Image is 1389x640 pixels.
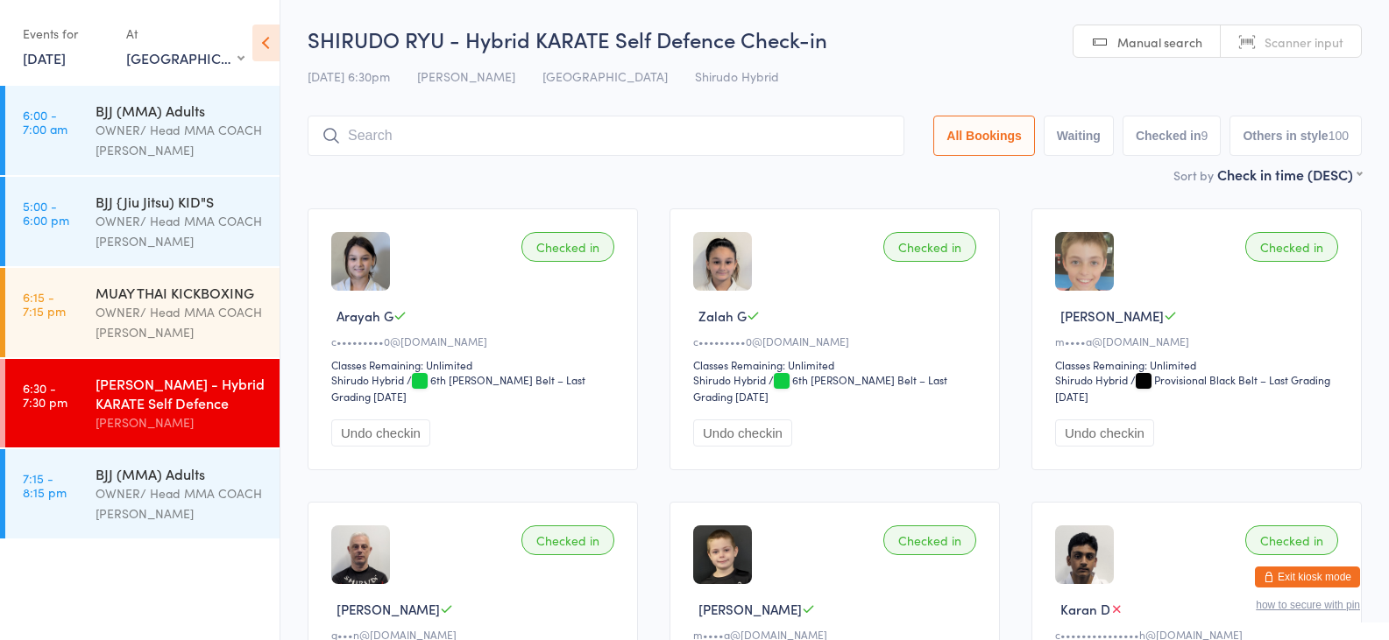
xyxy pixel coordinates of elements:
div: BJJ {Jiu Jitsu) KID"S [96,192,265,211]
div: MUAY THAI KICKBOXING [96,283,265,302]
button: Undo checkin [1055,419,1154,447]
div: Shirudo Hybrid [1055,372,1128,387]
span: [PERSON_NAME] [337,600,440,618]
img: image1638428881.png [1055,232,1114,291]
img: image1661560289.png [331,525,390,584]
button: Checked in9 [1123,116,1222,156]
h2: SHIRUDO RYU - Hybrid KARATE Self Defence Check-in [308,25,1362,53]
button: Others in style100 [1230,116,1362,156]
span: / 6th [PERSON_NAME] Belt – Last Grading [DATE] [693,372,947,404]
time: 6:15 - 7:15 pm [23,290,66,318]
time: 5:00 - 6:00 pm [23,199,69,227]
button: Waiting [1044,116,1114,156]
div: Checked in [883,232,976,262]
span: Scanner input [1265,33,1343,51]
div: 9 [1201,129,1208,143]
div: Checked in [1245,232,1338,262]
div: Events for [23,19,109,48]
input: Search [308,116,904,156]
div: Checked in [521,525,614,555]
img: image1725064282.png [693,232,752,291]
div: 100 [1329,129,1349,143]
a: [DATE] [23,48,66,67]
span: [DATE] 6:30pm [308,67,390,85]
span: Arayah G [337,306,393,325]
div: Checked in [1245,525,1338,555]
div: Shirudo Hybrid [331,372,404,387]
span: Zalah G [698,306,747,325]
div: [GEOGRAPHIC_DATA] [126,48,244,67]
div: Checked in [521,232,614,262]
div: Classes Remaining: Unlimited [693,357,982,372]
button: All Bookings [933,116,1035,156]
div: Classes Remaining: Unlimited [1055,357,1343,372]
a: 7:15 -8:15 pmBJJ (MMA) AdultsOWNER/ Head MMA COACH [PERSON_NAME] [5,449,280,538]
a: 6:00 -7:00 amBJJ (MMA) AdultsOWNER/ Head MMA COACH [PERSON_NAME] [5,86,280,175]
span: [GEOGRAPHIC_DATA] [542,67,668,85]
div: OWNER/ Head MMA COACH [PERSON_NAME] [96,483,265,524]
div: BJJ (MMA) Adults [96,464,265,483]
div: Checked in [883,525,976,555]
div: c•••••••••0@[DOMAIN_NAME] [331,334,620,348]
span: Manual search [1117,33,1202,51]
span: [PERSON_NAME] [698,600,802,618]
time: 7:15 - 8:15 pm [23,471,67,499]
div: [PERSON_NAME] - Hybrid KARATE Self Defence [96,374,265,412]
img: image1664266679.png [1055,525,1114,584]
span: [PERSON_NAME] [417,67,515,85]
span: [PERSON_NAME] [1060,306,1164,325]
span: / Provisional Black Belt – Last Grading [DATE] [1055,372,1330,404]
div: [PERSON_NAME] [96,412,265,433]
div: BJJ (MMA) Adults [96,101,265,120]
a: 5:00 -6:00 pmBJJ {Jiu Jitsu) KID"SOWNER/ Head MMA COACH [PERSON_NAME] [5,177,280,266]
div: OWNER/ Head MMA COACH [PERSON_NAME] [96,120,265,160]
label: Sort by [1173,166,1214,184]
span: Shirudo Hybrid [695,67,779,85]
a: 6:15 -7:15 pmMUAY THAI KICKBOXINGOWNER/ Head MMA COACH [PERSON_NAME] [5,268,280,357]
div: At [126,19,244,48]
div: Classes Remaining: Unlimited [331,357,620,372]
div: Shirudo Hybrid [693,372,766,387]
span: / 6th [PERSON_NAME] Belt – Last Grading [DATE] [331,372,585,404]
button: Undo checkin [693,419,792,447]
div: OWNER/ Head MMA COACH [PERSON_NAME] [96,211,265,251]
time: 6:00 - 7:00 am [23,108,67,136]
a: 6:30 -7:30 pm[PERSON_NAME] - Hybrid KARATE Self Defence[PERSON_NAME] [5,359,280,447]
span: Karan D [1060,600,1110,618]
img: image1725064293.png [331,232,390,291]
button: Exit kiosk mode [1255,566,1360,587]
time: 6:30 - 7:30 pm [23,381,67,409]
button: Undo checkin [331,419,430,447]
img: image1646632420.png [693,525,752,584]
div: Check in time (DESC) [1217,165,1362,184]
div: m••••a@[DOMAIN_NAME] [1055,334,1343,348]
button: how to secure with pin [1256,599,1360,611]
div: OWNER/ Head MMA COACH [PERSON_NAME] [96,302,265,342]
div: c•••••••••0@[DOMAIN_NAME] [693,334,982,348]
